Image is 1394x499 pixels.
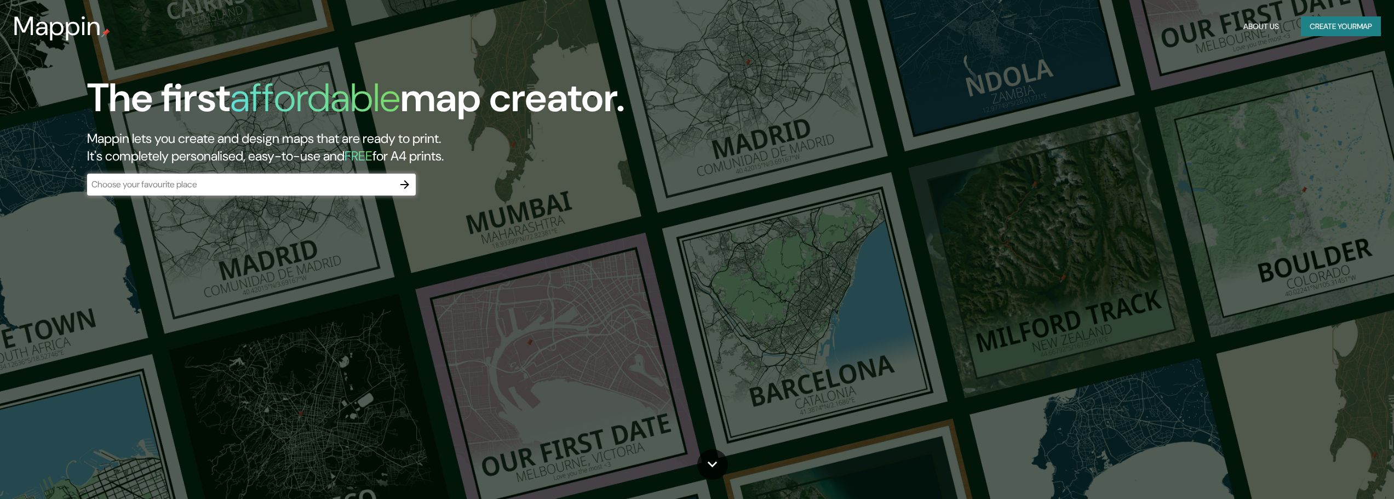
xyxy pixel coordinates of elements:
[345,147,372,164] h5: FREE
[87,130,784,165] h2: Mappin lets you create and design maps that are ready to print. It's completely personalised, eas...
[1301,16,1381,37] button: Create yourmap
[87,75,625,130] h1: The first map creator.
[1297,456,1382,487] iframe: Help widget launcher
[1239,16,1283,37] button: About Us
[230,72,400,123] h1: affordable
[87,178,394,191] input: Choose your favourite place
[101,28,110,37] img: mappin-pin
[13,11,101,42] h3: Mappin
